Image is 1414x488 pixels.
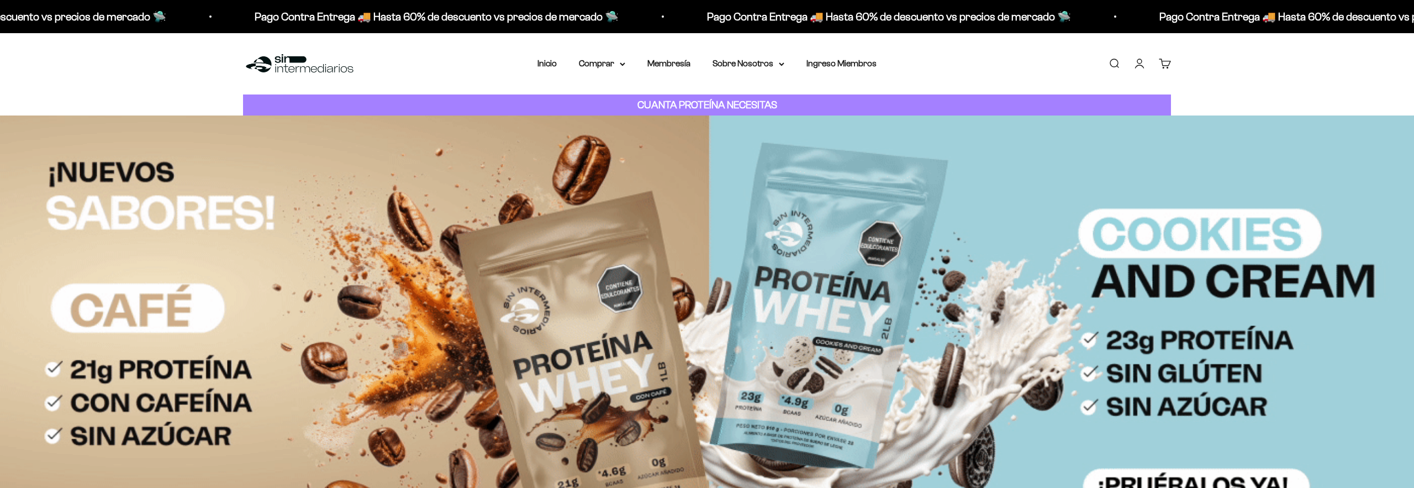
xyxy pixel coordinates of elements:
[647,59,690,68] a: Membresía
[806,59,877,68] a: Ingreso Miembros
[713,56,784,71] summary: Sobre Nosotros
[637,99,777,111] strong: CUANTA PROTEÍNA NECESITAS
[255,8,619,25] p: Pago Contra Entrega 🚚 Hasta 60% de descuento vs precios de mercado 🛸
[537,59,557,68] a: Inicio
[707,8,1071,25] p: Pago Contra Entrega 🚚 Hasta 60% de descuento vs precios de mercado 🛸
[579,56,625,71] summary: Comprar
